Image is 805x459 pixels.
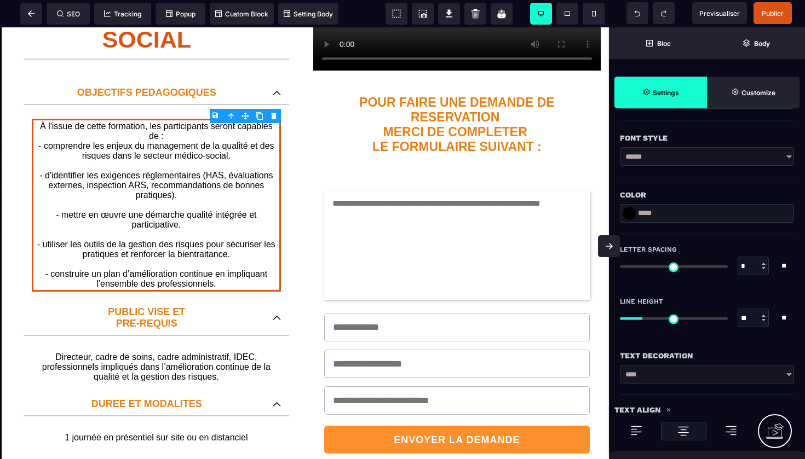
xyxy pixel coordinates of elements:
[57,10,80,18] span: SEO
[166,10,196,18] span: Popup
[614,77,707,108] span: Settings
[32,279,262,302] p: PUBLIC VISE ET PRE-REQUIS
[620,131,794,144] div: Font Style
[666,407,671,412] img: loading
[630,424,643,437] img: loading
[762,9,784,18] span: Publier
[386,3,407,25] span: View components
[614,403,660,416] p: Text Align
[104,10,141,18] span: Tracking
[725,424,738,437] img: loading
[32,60,262,71] p: OBJECTIFS PEDAGOGIQUES
[653,89,679,97] strong: Settings
[657,39,671,48] strong: Bloc
[754,39,770,48] strong: Body
[620,297,663,306] span: Line Height
[620,188,794,201] div: Color
[359,68,558,126] b: POUR FAIRE UNE DEMANDE DE RESERVATION MERCI DE COMPLETER LE FORMULAIRE SUIVANT :
[699,9,740,18] span: Previsualiser
[284,10,333,18] span: Setting Body
[692,2,747,24] span: Preview
[215,10,268,18] span: Custom Block
[412,3,434,25] span: Screenshot
[324,398,590,426] button: ENVOYER LA DEMANDE
[32,322,281,357] text: Directeur, cadre de soins, cadre administratif, IDEC, professionnels impliqués dans l’amélioratio...
[620,349,794,362] div: Text Decoration
[609,27,707,59] span: Open Blocks
[707,77,800,108] span: Open Style Manager
[26,403,286,418] text: 1 journée en présentiel sur site ou en distanciel
[32,91,281,264] text: À l'issue de cette formation, les participants seront capables de : - comprendre les enjeux du ma...
[707,27,805,59] span: Open Layer Manager
[741,89,775,97] strong: Customize
[677,425,690,438] img: loading
[620,245,677,254] span: Letter Spacing
[32,371,262,382] p: DUREE ET MODALITES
